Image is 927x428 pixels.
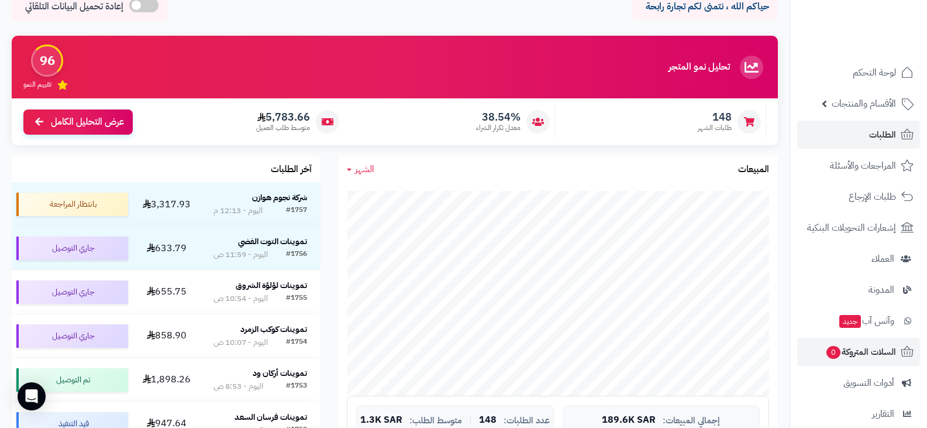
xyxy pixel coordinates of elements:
[825,344,896,360] span: السلات المتروكة
[286,337,307,348] div: #1754
[256,123,310,133] span: متوسط طلب العميل
[871,251,894,267] span: العملاء
[213,249,268,261] div: اليوم - 11:59 ص
[213,337,268,348] div: اليوم - 10:07 ص
[797,400,920,428] a: التقارير
[51,115,124,129] span: عرض التحليل الكامل
[797,307,920,335] a: وآتس آبجديد
[133,358,200,402] td: 1,898.26
[797,152,920,180] a: المراجعات والأسئلة
[869,126,896,143] span: الطلبات
[826,346,841,359] span: 0
[839,315,861,328] span: جديد
[838,313,894,329] span: وآتس آب
[16,237,128,260] div: جاري التوصيل
[668,62,730,73] h3: تحليل نمو المتجر
[133,183,200,226] td: 3,317.93
[16,280,128,304] div: جاري التوصيل
[286,293,307,304] div: #1755
[847,25,916,49] img: logo-2.png
[479,415,497,426] span: 148
[797,183,920,211] a: طلبات الإرجاع
[360,415,402,426] span: 1.3K SAR
[16,193,128,216] div: بانتظار المراجعة
[213,205,263,217] div: اليوم - 12:13 م
[849,189,896,205] span: طلبات الإرجاع
[23,80,51,90] span: تقييم النمو
[240,323,307,335] strong: تموينات كوكب الزمرد
[23,109,133,135] a: عرض التحليل الكامل
[872,406,894,422] span: التقارير
[235,411,307,423] strong: تموينات فرسان السعد
[797,214,920,242] a: إشعارات التحويلات البنكية
[286,205,307,217] div: #1757
[663,416,720,426] span: إجمالي المبيعات:
[797,121,920,149] a: الطلبات
[236,279,307,292] strong: تموينات لؤلؤة الشروق
[213,293,268,304] div: اليوم - 10:54 ص
[698,111,732,124] span: 148
[698,123,732,133] span: طلبات الشهر
[256,111,310,124] span: 5,783.66
[286,249,307,261] div: #1756
[18,382,46,410] div: Open Intercom Messenger
[476,111,521,124] span: 38.54%
[797,338,920,366] a: السلات المتروكة0
[830,157,896,174] span: المراجعات والأسئلة
[409,416,462,426] span: متوسط الطلب:
[869,282,894,298] span: المدونة
[133,271,200,314] td: 655.75
[807,220,896,236] span: إشعارات التحويلات البنكية
[347,163,374,176] a: الشهر
[602,415,656,426] span: 189.6K SAR
[853,64,896,81] span: لوحة التحكم
[738,165,769,175] h3: المبيعات
[476,123,521,133] span: معدل تكرار الشراء
[253,367,307,379] strong: تموينات أركان ود
[133,227,200,270] td: 633.79
[797,245,920,273] a: العملاء
[213,381,263,392] div: اليوم - 8:53 ص
[238,235,307,248] strong: تموينات التوت الفضي
[797,59,920,87] a: لوحة التحكم
[286,381,307,392] div: #1753
[16,324,128,348] div: جاري التوصيل
[133,314,200,358] td: 858.90
[252,191,307,204] strong: شركة نجوم هوازن
[469,416,472,424] span: |
[271,165,312,175] h3: آخر الطلبات
[797,369,920,397] a: أدوات التسويق
[16,368,128,392] div: تم التوصيل
[797,276,920,304] a: المدونة
[843,375,894,391] span: أدوات التسويق
[504,416,550,426] span: عدد الطلبات:
[832,95,896,112] span: الأقسام والمنتجات
[355,162,374,176] span: الشهر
